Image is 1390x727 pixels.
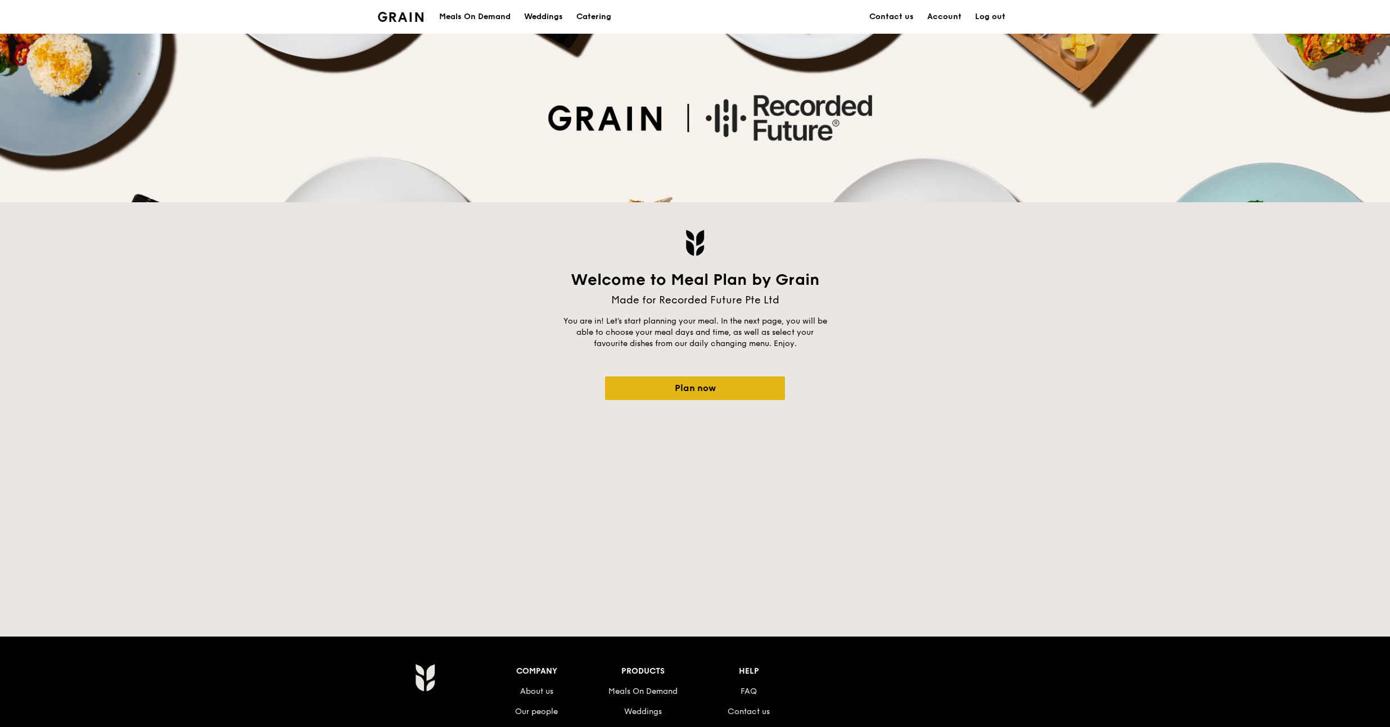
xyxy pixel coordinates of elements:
div: Company [484,664,590,679]
div: Help [696,664,802,679]
a: Meals On Demand [608,687,678,696]
a: Weddings [624,707,662,716]
p: You are in! Let’s start planning your meal. In the next page, you will be able to choose your mea... [560,316,830,349]
a: Contact us [728,707,770,716]
a: About us [520,687,553,696]
a: FAQ [741,687,757,696]
a: Plan now [605,376,785,400]
img: Grain [378,12,423,22]
a: Our people [515,707,558,716]
img: Grain [415,664,435,692]
div: Made for Recorded Future Pte Ltd [560,292,830,308]
img: Grain logo [685,229,705,256]
div: Products [590,664,696,679]
div: Welcome to Meal Plan by Grain [560,270,830,290]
